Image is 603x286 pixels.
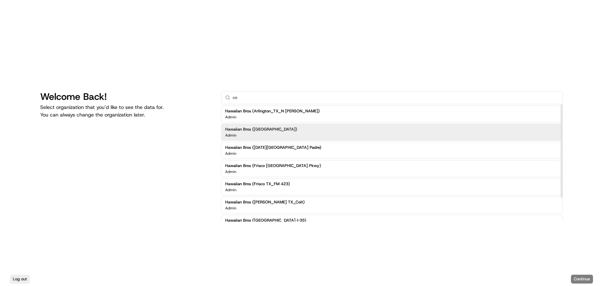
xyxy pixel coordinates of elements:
h2: Hawaiian Bros ([DATE][GEOGRAPHIC_DATA] Padre) [225,145,321,150]
h2: Hawaiian Bros (Frisco [GEOGRAPHIC_DATA] Pkwy) [225,163,321,169]
h2: Hawaiian Bros ([PERSON_NAME] TX_Coit) [225,199,305,205]
button: Log out [10,275,30,283]
p: Admin [225,169,236,174]
h2: Hawaiian Bros (Frisco TX_FM 423) [225,181,290,187]
p: Admin [225,115,236,120]
h2: Hawaiian Bros ([GEOGRAPHIC_DATA] I-35) [225,218,306,223]
h2: Hawaiian Bros (Arlington_TX_N [PERSON_NAME]) [225,108,320,114]
p: Admin [225,187,236,192]
h1: Welcome Back! [40,91,211,102]
p: Admin [225,133,236,138]
p: Select organization that you’d like to see the data for. You can always change the organization l... [40,104,211,119]
div: Suggestions [221,104,563,251]
p: Admin [225,151,236,156]
h2: Hawaiian Bros ([GEOGRAPHIC_DATA]) [225,127,297,132]
p: Admin [225,206,236,211]
input: Type to search... [233,91,559,104]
